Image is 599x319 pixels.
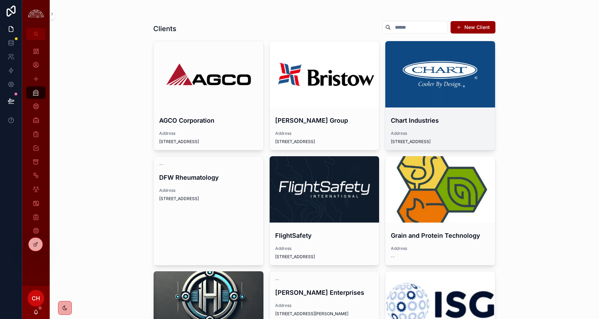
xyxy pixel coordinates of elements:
span: [STREET_ADDRESS] [159,139,258,144]
h4: DFW Rheumatology [159,173,258,182]
span: [STREET_ADDRESS] [275,139,374,144]
span: [STREET_ADDRESS] [159,196,258,201]
span: [STREET_ADDRESS] [275,254,374,260]
div: 1426109293-7d24997d20679e908a7df4e16f8b392190537f5f73e5c021cd37739a270e5c0f-d.png [385,41,495,107]
h4: [PERSON_NAME] Enterprises [275,288,374,297]
span: -- [159,162,163,167]
span: -- [391,254,395,260]
div: scrollable content [22,40,50,246]
div: Bristow-Logo.png [270,41,379,107]
span: [STREET_ADDRESS][PERSON_NAME] [275,311,374,317]
h4: [PERSON_NAME] Group [275,116,374,125]
span: [STREET_ADDRESS] [391,139,490,144]
span: Address [275,246,374,251]
h4: Chart Industries [391,116,490,125]
span: Address [391,131,490,136]
span: Address [159,188,258,193]
h1: Clients [153,24,176,34]
span: -- [275,277,279,282]
h4: FlightSafety [275,231,374,240]
a: Grain and Protein TechnologyAddress-- [385,156,495,265]
img: App logo [26,9,46,19]
span: CH [32,294,40,302]
button: New Client [451,21,495,34]
a: FlightSafetyAddress[STREET_ADDRESS] [269,156,380,265]
a: AGCO CorporationAddress[STREET_ADDRESS] [153,41,264,150]
span: Address [275,303,374,308]
a: [PERSON_NAME] GroupAddress[STREET_ADDRESS] [269,41,380,150]
span: Address [275,131,374,136]
h4: Grain and Protein Technology [391,231,490,240]
span: Address [159,131,258,136]
a: --DFW RheumatologyAddress[STREET_ADDRESS] [153,156,264,265]
div: AGCO-Logo.wine-2.png [154,41,263,107]
span: Address [391,246,490,251]
h4: AGCO Corporation [159,116,258,125]
div: channels4_profile.jpg [385,156,495,223]
div: 1633977066381.jpeg [270,156,379,223]
a: Chart IndustriesAddress[STREET_ADDRESS] [385,41,495,150]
